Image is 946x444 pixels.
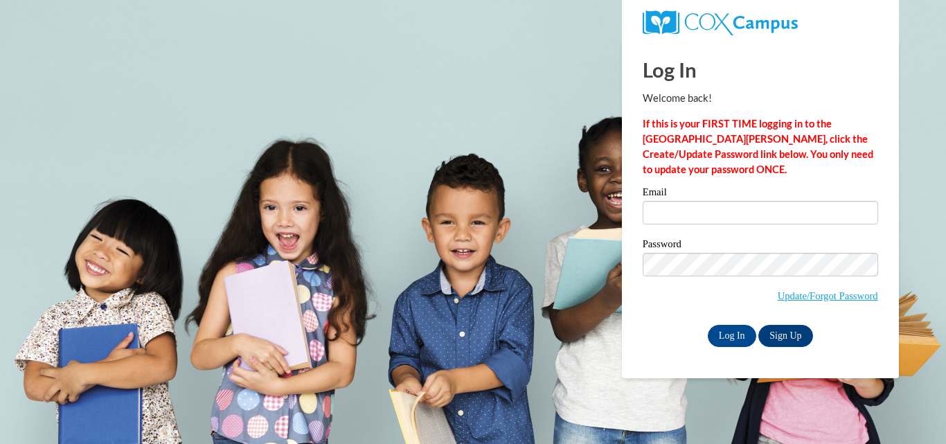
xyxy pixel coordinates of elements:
[758,325,812,347] a: Sign Up
[643,10,798,35] img: COX Campus
[643,239,878,253] label: Password
[643,91,878,106] p: Welcome back!
[778,290,878,301] a: Update/Forgot Password
[708,325,756,347] input: Log In
[643,187,878,201] label: Email
[643,118,873,175] strong: If this is your FIRST TIME logging in to the [GEOGRAPHIC_DATA][PERSON_NAME], click the Create/Upd...
[643,10,878,35] a: COX Campus
[643,55,878,84] h1: Log In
